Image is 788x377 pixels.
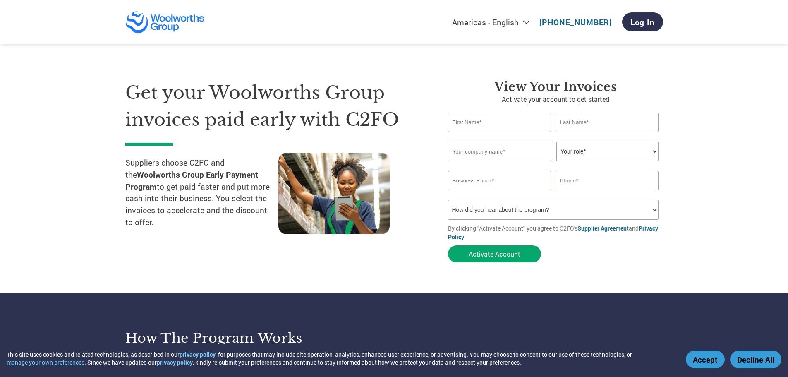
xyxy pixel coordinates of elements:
input: Your company name* [448,142,552,161]
strong: Woolworths Group Early Payment Program [125,169,258,192]
select: Title/Role [556,142,659,161]
div: Inavlid Email Address [448,191,551,197]
h1: Get your Woolworths Group invoices paid early with C2FO [125,79,423,133]
button: Accept [686,351,725,368]
a: Log In [622,12,663,31]
div: Invalid first name or first name is too long [448,133,551,138]
button: Activate Account [448,245,541,262]
a: Supplier Agreement [577,224,629,232]
h3: How the program works [125,330,384,346]
p: Suppliers choose C2FO and the to get paid faster and put more cash into their business. You selec... [125,157,278,228]
img: supply chain worker [278,153,390,234]
a: privacy policy [157,358,193,366]
input: First Name* [448,113,551,132]
button: manage your own preferences [7,358,84,366]
input: Last Name* [556,113,659,132]
p: Activate your account to get started [448,94,663,104]
a: privacy policy [180,351,216,358]
a: [PHONE_NUMBER] [539,17,612,27]
input: Invalid Email format [448,171,551,190]
div: This site uses cookies and related technologies, as described in our , for purposes that may incl... [7,351,674,366]
img: Woolworths Group [125,11,205,34]
input: Phone* [556,171,659,190]
p: By clicking "Activate Account" you agree to C2FO's and [448,224,663,241]
button: Decline All [730,351,781,368]
div: Invalid company name or company name is too long [448,162,659,168]
div: Inavlid Phone Number [556,191,659,197]
h3: View Your Invoices [448,79,663,94]
a: Privacy Policy [448,224,658,241]
div: Invalid last name or last name is too long [556,133,659,138]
